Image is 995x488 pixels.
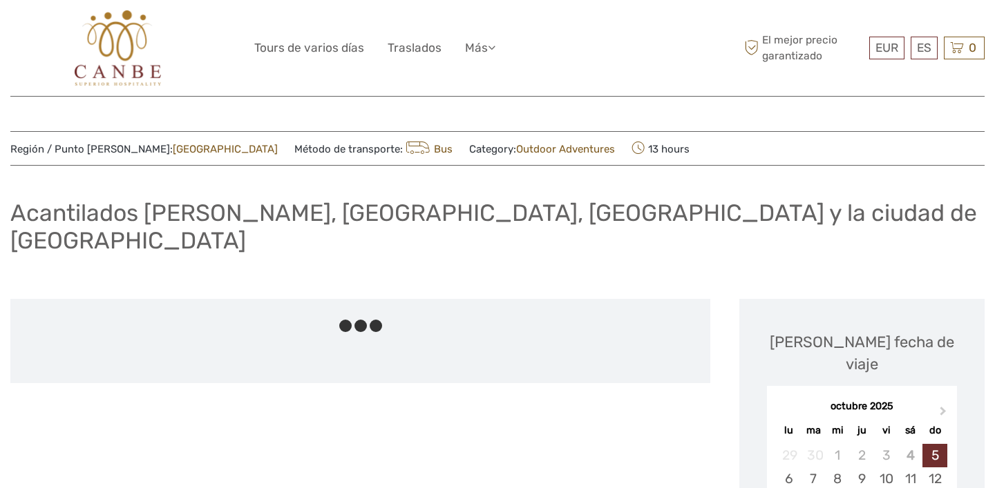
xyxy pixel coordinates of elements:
[802,421,826,440] div: ma
[934,403,956,425] button: Next Month
[777,421,801,440] div: lu
[898,421,922,440] div: sá
[10,142,278,157] span: Región / Punto [PERSON_NAME]:
[922,421,947,440] div: do
[850,421,874,440] div: ju
[767,400,957,414] div: octubre 2025
[802,444,826,467] div: Not available martes, 30 de septiembre de 2025
[850,444,874,467] div: Not available jueves, 2 de octubre de 2025
[753,331,971,375] div: [PERSON_NAME] fecha de viaje
[403,143,453,155] a: Bus
[826,444,850,467] div: Not available miércoles, 1 de octubre de 2025
[898,444,922,467] div: Not available sábado, 4 de octubre de 2025
[173,143,278,155] a: [GEOGRAPHIC_DATA]
[922,444,947,467] div: Choose domingo, 5 de octubre de 2025
[911,37,938,59] div: ES
[874,421,898,440] div: vi
[294,139,453,158] span: Método de transporte:
[875,41,898,55] span: EUR
[826,421,850,440] div: mi
[465,38,495,58] a: Más
[75,10,161,86] img: 602-0fc6e88d-d366-4c1d-ad88-b45bd91116e8_logo_big.jpg
[10,199,985,255] h1: Acantilados [PERSON_NAME], [GEOGRAPHIC_DATA], [GEOGRAPHIC_DATA] y la ciudad de [GEOGRAPHIC_DATA]
[874,444,898,467] div: Not available viernes, 3 de octubre de 2025
[516,143,615,155] a: Outdoor Adventures
[388,38,442,58] a: Traslados
[469,142,615,157] span: Category:
[254,38,364,58] a: Tours de varios días
[777,444,801,467] div: Not available lunes, 29 de septiembre de 2025
[741,32,866,63] span: El mejor precio garantizado
[632,139,690,158] span: 13 hours
[967,41,978,55] span: 0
